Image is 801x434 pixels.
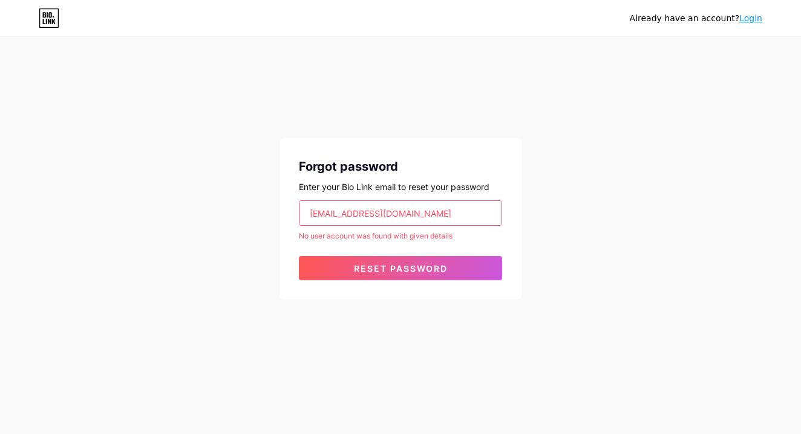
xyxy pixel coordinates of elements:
[299,180,502,193] div: Enter your Bio Link email to reset your password
[299,201,502,225] input: Email
[299,256,502,280] button: Reset password
[630,12,762,25] div: Already have an account?
[299,231,502,242] div: No user account was found with given details
[299,157,502,176] div: Forgot password
[354,263,448,274] span: Reset password
[739,13,762,23] a: Login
